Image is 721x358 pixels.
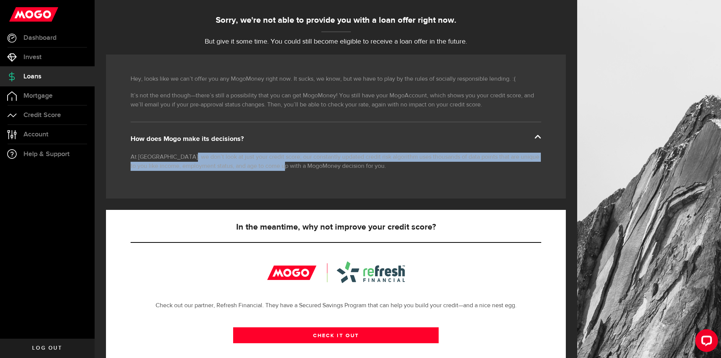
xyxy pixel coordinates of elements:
span: Credit Score [23,112,61,119]
p: But give it some time. You could still become eligible to receive a loan offer in the future. [106,37,566,47]
iframe: LiveChat chat widget [689,326,721,358]
p: It’s not the end though—there’s still a possibility that you can get MogoMoney! You still have yo... [131,91,541,109]
h5: In the meantime, why not improve your credit score? [131,223,541,232]
span: Loans [23,73,41,80]
span: Account [23,131,48,138]
div: How does Mogo make its decisions? [131,134,541,144]
p: Hey, looks like we can’t offer you any MogoMoney right now. It sucks, we know, but we have to pla... [131,75,541,84]
p: Check out our partner, Refresh Financial. They have a Secured Savings Program that can help you b... [131,301,541,310]
div: Sorry, we're not able to provide you with a loan offer right now. [106,14,566,27]
span: Mortgage [23,92,53,99]
span: Log out [32,345,62,351]
span: Invest [23,54,42,61]
a: CHECK IT OUT [233,327,439,343]
span: Dashboard [23,34,56,41]
span: Help & Support [23,151,70,158]
p: At [GEOGRAPHIC_DATA], we don’t look at just your credit score; our constantly updated credit risk... [131,153,541,171]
